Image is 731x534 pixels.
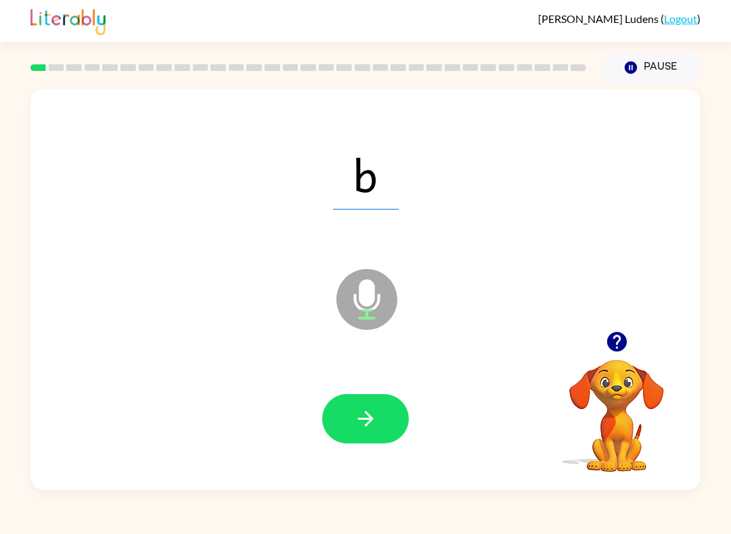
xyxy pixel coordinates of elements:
button: Pause [602,52,701,83]
span: [PERSON_NAME] Ludens [538,12,661,25]
img: Literably [30,5,106,35]
span: b [333,139,399,210]
div: ( ) [538,12,701,25]
video: Your browser must support playing .mp4 files to use Literably. Please try using another browser. [549,339,684,474]
a: Logout [664,12,697,25]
